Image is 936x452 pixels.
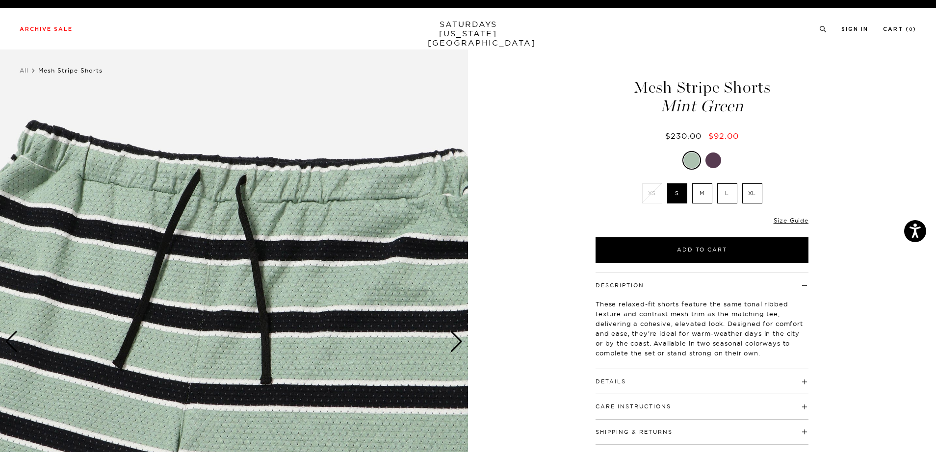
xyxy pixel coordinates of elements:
label: XL [742,183,762,203]
span: Mesh Stripe Shorts [38,67,103,74]
a: Archive Sale [20,26,73,32]
h1: Mesh Stripe Shorts [594,79,810,114]
a: All [20,67,28,74]
span: Mint Green [594,98,810,114]
label: M [692,183,712,203]
button: Care Instructions [596,404,671,409]
button: Description [596,283,644,288]
div: Previous slide [5,331,18,352]
p: These relaxed-fit shorts feature the same tonal ribbed texture and contrast mesh trim as the matc... [596,299,808,358]
a: Sign In [841,26,868,32]
a: SATURDAYS[US_STATE][GEOGRAPHIC_DATA] [428,20,509,48]
button: Shipping & Returns [596,429,673,435]
label: S [667,183,687,203]
del: $230.00 [665,131,705,141]
label: L [717,183,737,203]
button: Details [596,379,626,384]
a: Cart (0) [883,26,916,32]
a: Size Guide [774,217,808,224]
span: $92.00 [708,131,739,141]
button: Add to Cart [596,237,808,263]
div: Next slide [450,331,463,352]
small: 0 [909,27,913,32]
